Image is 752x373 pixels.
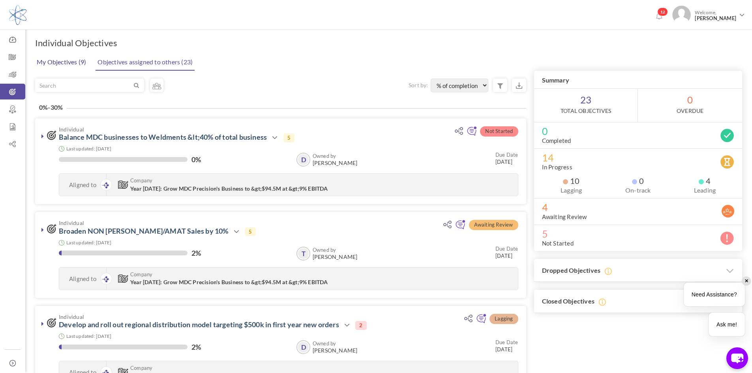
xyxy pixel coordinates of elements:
span: Year [DATE]: Grow MDC Precision's Business to &gt;$94.5M at &gt;9% EBITDA [130,185,328,192]
label: Leading [675,186,734,194]
a: Balance MDC businesses to Weldments &lt;40% of total business [59,133,267,141]
small: Last updated: [DATE] [66,333,111,339]
label: Completed [542,137,571,144]
span: [PERSON_NAME] [313,160,358,166]
div: Need Assistance? [684,283,745,306]
div: ✕ [742,277,751,285]
span: 4 [699,177,711,185]
button: chat-button [726,347,748,369]
a: Photo Welcome,[PERSON_NAME] [669,2,748,26]
small: Last updated: [DATE] [66,240,111,246]
span: 4 [542,203,734,211]
span: 14 [542,154,734,161]
i: Filter [497,82,503,90]
b: Owned by [313,340,336,347]
span: [PERSON_NAME] [313,347,358,354]
a: Notifications [653,10,665,23]
label: 0% [191,156,201,163]
span: 5 [283,133,294,142]
label: Total Objectives [561,107,611,115]
a: Add continuous feedback [455,223,465,231]
h3: Dropped Objectives [534,259,742,282]
span: Company [130,272,451,277]
small: Due Date [495,152,518,158]
span: Company [130,365,451,371]
span: [PERSON_NAME] [695,15,736,21]
a: D [297,341,309,353]
small: Due Date [495,246,518,252]
label: Lagging [542,186,601,194]
a: My Objectives (9) [35,54,88,70]
span: Individual [59,126,451,132]
img: Photo [672,6,691,24]
span: Not Started [480,126,518,137]
span: Year [DATE]: Grow MDC Precision's Business to &gt;$94.5M at &gt;9% EBITDA [130,279,328,285]
a: Develop and roll out regional distribution model targeting $500k in first year new orders [59,320,339,329]
label: Sort by: [409,81,428,89]
span: 0 [638,89,742,122]
span: 23 [534,89,638,122]
small: Last updated: [DATE] [66,146,111,152]
span: 0 [542,127,734,135]
span: Welcome, [691,6,738,25]
a: Add continuous feedback [476,317,486,324]
small: [DATE] [495,339,518,353]
a: Objectives assigned to others (23) [96,54,195,71]
label: Awaiting Review [542,213,587,221]
a: D [297,154,309,166]
label: 2% [191,249,201,257]
a: Broaden NON [PERSON_NAME]/AMAT Sales by 10% [59,227,229,235]
span: 2 [355,321,366,330]
div: Aligned to [59,268,107,290]
div: Aligned to [59,174,107,196]
a: Add continuous feedback [467,130,477,137]
span: Lagging [489,314,518,324]
span: 10 [563,177,579,185]
a: T [297,247,309,260]
label: Not Started [542,239,574,247]
img: Logo [9,5,26,25]
h3: Closed Objectives [534,290,742,313]
span: 12 [657,7,668,16]
span: 0 [632,177,644,185]
b: Owned by [313,247,336,253]
label: In Progress [542,163,572,171]
label: OverDue [677,107,703,115]
span: [PERSON_NAME] [313,254,358,260]
h1: Individual Objectives [35,37,117,49]
label: On-track [609,186,668,194]
small: [DATE] [495,245,518,259]
span: Company [130,178,451,183]
h3: Summary [534,71,742,89]
span: Awaiting Review [469,220,518,230]
span: 5 [245,227,256,236]
input: Search [36,79,132,92]
a: Objectives assigned to my reportees [150,79,163,92]
label: 2% [191,343,201,351]
h4: 0%-30% [35,104,67,111]
small: [DATE] [495,151,518,165]
small: Due Date [495,339,518,345]
div: Ask me! [709,313,745,336]
span: 5 [542,230,734,238]
b: Owned by [313,153,336,159]
small: Export [512,79,526,92]
span: Individual [59,314,451,320]
span: Individual [59,220,451,226]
